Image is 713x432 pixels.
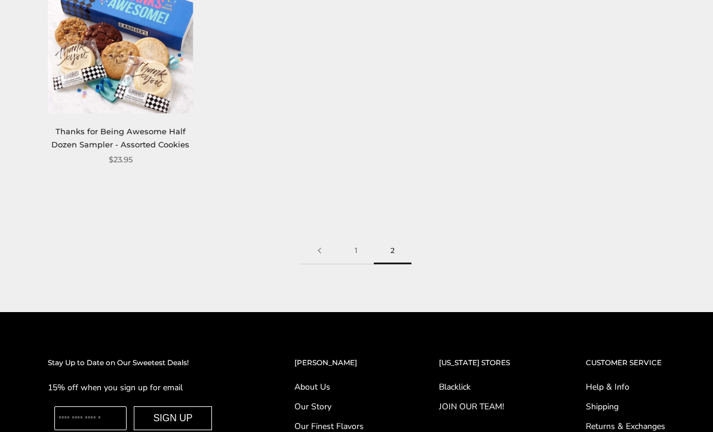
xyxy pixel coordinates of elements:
a: About Us [294,381,364,393]
a: Thanks for Being Awesome Half Dozen Sampler - Assorted Cookies [51,126,189,149]
a: Shipping [586,400,665,413]
span: 2 [374,237,411,264]
a: Previous page [301,237,338,264]
h2: [US_STATE] STORES [439,357,510,369]
span: $23.95 [109,153,133,166]
a: Help & Info [586,381,665,393]
p: 15% off when you sign up for email [48,381,219,394]
h2: [PERSON_NAME] [294,357,364,369]
a: Blacklick [439,381,510,393]
a: Our Story [294,400,364,413]
iframe: Sign Up via Text for Offers [10,387,124,422]
a: JOIN OUR TEAM! [439,400,510,413]
h2: CUSTOMER SERVICE [586,357,665,369]
h2: Stay Up to Date on Our Sweetest Deals! [48,357,219,369]
a: 1 [338,237,374,264]
button: SIGN UP [134,406,213,430]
